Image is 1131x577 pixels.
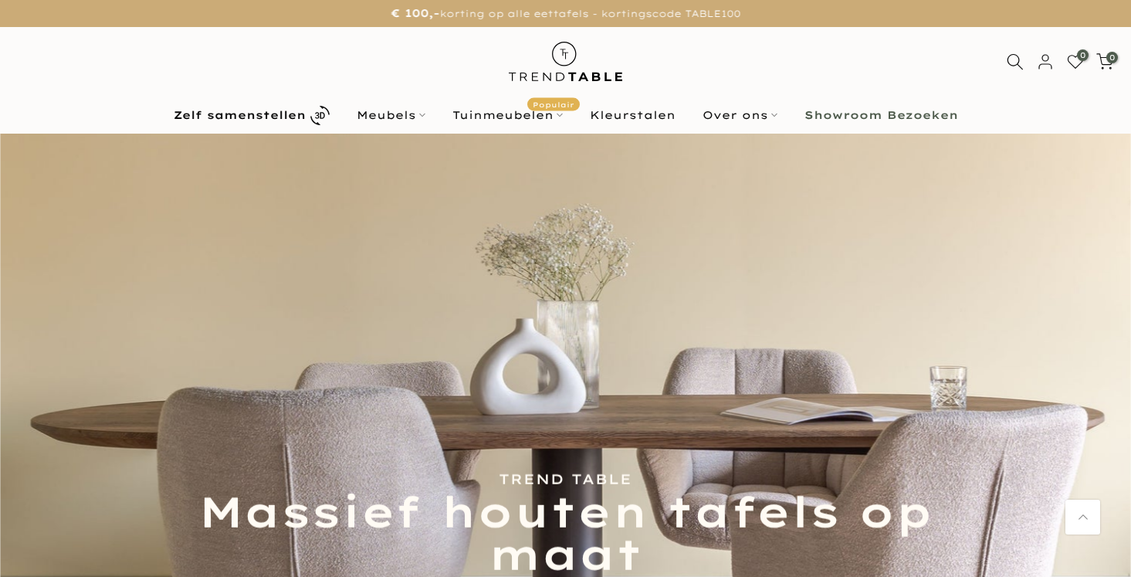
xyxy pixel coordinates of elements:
a: Meubels [343,106,439,124]
a: TuinmeubelenPopulair [439,106,576,124]
b: Zelf samenstellen [174,110,306,120]
a: Kleurstalen [576,106,689,124]
a: Over ons [689,106,791,124]
b: Showroom Bezoeken [804,110,958,120]
span: 0 [1077,49,1089,61]
a: Zelf samenstellen [160,102,343,129]
p: korting op alle eettafels - kortingscode TABLE100 [19,4,1112,23]
a: 0 [1096,53,1113,70]
span: Populair [527,98,580,111]
strong: € 100,- [391,6,439,20]
img: trend-table [498,27,633,96]
a: Terug naar boven [1065,500,1100,535]
a: 0 [1067,53,1084,70]
iframe: toggle-frame [2,498,79,575]
span: 0 [1106,52,1118,63]
a: Showroom Bezoeken [791,106,971,124]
